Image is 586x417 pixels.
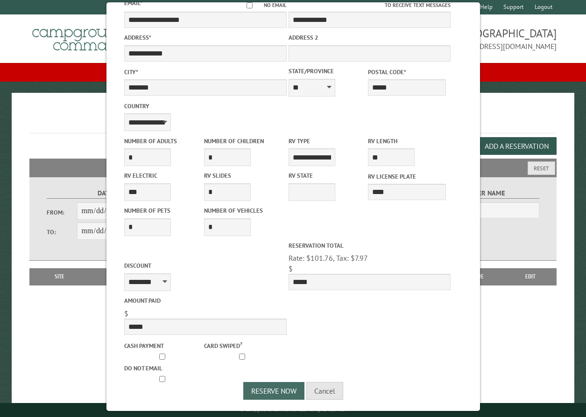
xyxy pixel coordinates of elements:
[124,296,286,305] label: Amount paid
[29,108,557,133] h1: Reservations
[204,137,282,146] label: Number of Children
[34,268,85,285] th: Site
[288,33,451,42] label: Address 2
[124,137,202,146] label: Number of Adults
[288,264,292,273] span: $
[235,1,286,9] label: No email
[124,206,202,215] label: Number of Pets
[504,268,557,285] th: Edit
[288,241,451,250] label: Reservation Total
[29,159,557,176] h2: Filters
[124,171,202,180] label: RV Electric
[288,171,366,180] label: RV State
[368,68,446,76] label: Postal Code
[477,137,557,155] button: Add a Reservation
[124,364,202,373] label: Do not email
[243,382,304,400] button: Reserve Now
[288,253,367,263] span: Rate: $101.76, Tax: $7.97
[85,268,152,285] th: Dates
[240,407,346,413] small: © Campground Commander LLC. All rights reserved.
[47,228,77,236] label: To:
[288,137,366,146] label: RV Type
[29,18,146,55] img: Campground Commander
[204,206,282,215] label: Number of Vehicles
[124,261,286,270] label: Discount
[124,102,286,111] label: Country
[288,67,366,76] label: State/Province
[124,341,202,350] label: Cash payment
[306,382,343,400] button: Cancel
[240,341,242,347] a: ?
[124,33,286,42] label: Address
[124,309,128,318] span: $
[235,2,263,8] input: No email
[124,68,286,76] label: City
[47,208,77,217] label: From:
[368,172,446,181] label: RV License Plate
[204,340,282,350] label: Card swiped
[528,161,555,175] button: Reset
[204,171,282,180] label: RV Slides
[47,188,168,199] label: Dates
[368,137,446,146] label: RV Length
